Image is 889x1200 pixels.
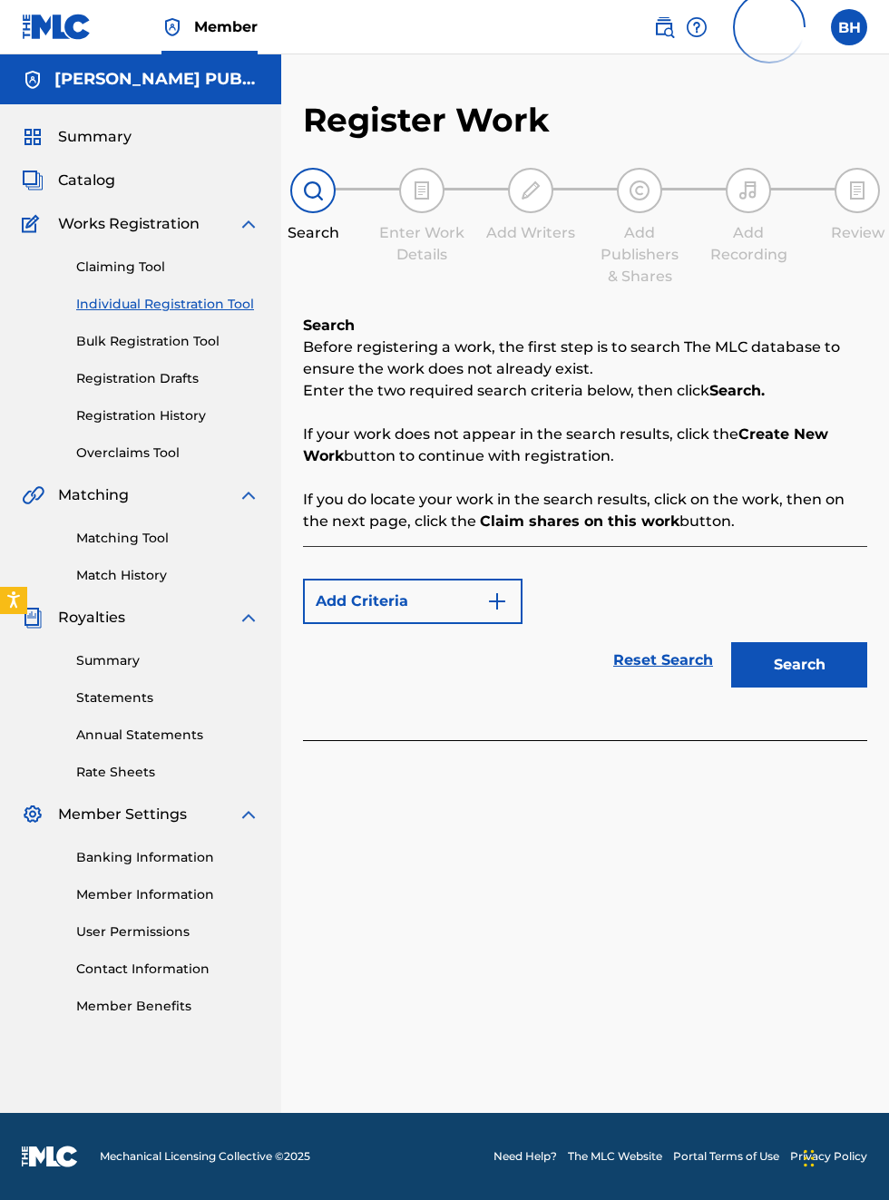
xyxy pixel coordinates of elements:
[846,180,868,201] img: step indicator icon for Review
[738,180,759,201] img: step indicator icon for Add Recording
[238,607,259,629] img: expand
[653,9,675,45] a: Public Search
[58,126,132,148] span: Summary
[194,16,258,37] span: Member
[76,406,259,425] a: Registration History
[22,213,45,235] img: Works Registration
[100,1148,310,1165] span: Mechanical Licensing Collective © 2025
[54,69,259,90] h5: BOBBY HAMILTON PUBLISHING
[22,1146,78,1167] img: logo
[798,1113,889,1200] iframe: Chat Widget
[22,607,44,629] img: Royalties
[76,258,259,277] a: Claiming Tool
[303,570,867,697] form: Search Form
[76,529,259,548] a: Matching Tool
[161,16,183,38] img: Top Rightsholder
[76,885,259,904] a: Member Information
[58,170,115,191] span: Catalog
[238,804,259,825] img: expand
[604,640,722,680] a: Reset Search
[22,170,115,191] a: CatalogCatalog
[58,804,187,825] span: Member Settings
[22,69,44,91] img: Accounts
[376,222,467,266] div: Enter Work Details
[485,222,576,244] div: Add Writers
[480,512,679,530] strong: Claim shares on this work
[238,213,259,235] img: expand
[22,170,44,191] img: Catalog
[76,997,259,1016] a: Member Benefits
[831,9,867,45] div: User Menu
[653,16,675,38] img: search
[76,369,259,388] a: Registration Drafts
[411,180,433,201] img: step indicator icon for Enter Work Details
[303,579,523,624] button: Add Criteria
[731,642,867,688] button: Search
[709,382,765,399] strong: Search.
[568,1148,662,1165] a: The MLC Website
[22,14,92,40] img: MLC Logo
[629,180,650,201] img: step indicator icon for Add Publishers & Shares
[486,590,508,612] img: 9d2ae6d4665cec9f34b9.svg
[22,804,44,825] img: Member Settings
[303,489,867,532] p: If you do locate your work in the search results, click on the work, then on the next page, click...
[703,222,794,266] div: Add Recording
[303,317,355,334] b: Search
[76,848,259,867] a: Banking Information
[22,126,44,148] img: Summary
[76,332,259,351] a: Bulk Registration Tool
[22,484,44,506] img: Matching
[673,1148,779,1165] a: Portal Terms of Use
[686,9,708,45] div: Help
[303,380,867,402] p: Enter the two required search criteria below, then click
[76,922,259,941] a: User Permissions
[804,1131,815,1185] div: Drag
[268,222,358,244] div: Search
[303,337,867,380] p: Before registering a work, the first step is to search The MLC database to ensure the work does n...
[58,213,200,235] span: Works Registration
[58,484,129,506] span: Matching
[302,180,324,201] img: step indicator icon for Search
[76,444,259,463] a: Overclaims Tool
[303,424,867,467] p: If your work does not appear in the search results, click the button to continue with registration.
[58,607,125,629] span: Royalties
[76,295,259,314] a: Individual Registration Tool
[594,222,685,288] div: Add Publishers & Shares
[493,1148,557,1165] a: Need Help?
[520,180,542,201] img: step indicator icon for Add Writers
[303,100,550,141] h2: Register Work
[76,651,259,670] a: Summary
[686,16,708,38] img: help
[76,566,259,585] a: Match History
[76,688,259,707] a: Statements
[76,960,259,979] a: Contact Information
[790,1148,867,1165] a: Privacy Policy
[76,763,259,782] a: Rate Sheets
[22,126,132,148] a: SummarySummary
[238,484,259,506] img: expand
[76,726,259,745] a: Annual Statements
